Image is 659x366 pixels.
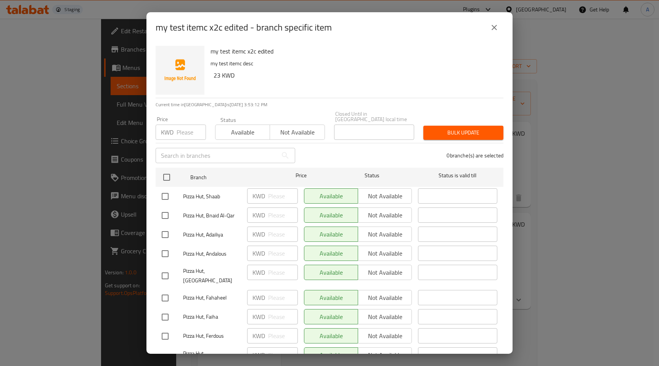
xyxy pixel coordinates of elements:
[268,246,298,261] input: Please enter price
[252,230,265,239] p: KWD
[268,207,298,223] input: Please enter price
[183,266,241,285] span: Pizza Hut, [GEOGRAPHIC_DATA]
[215,125,270,140] button: Available
[429,128,497,138] span: Bulk update
[270,125,325,140] button: Not available
[418,171,497,180] span: Status is valid till
[252,350,265,360] p: KWD
[268,328,298,343] input: Please enter price
[190,173,270,182] span: Branch
[252,268,265,277] p: KWD
[268,265,298,280] input: Please enter price
[423,126,503,140] button: Bulk update
[252,331,265,340] p: KWD
[161,128,174,137] p: KWD
[273,127,321,138] span: Not available
[252,293,265,302] p: KWD
[252,211,265,220] p: KWD
[211,59,497,68] p: my test itemc desc
[183,331,241,341] span: Pizza Hut, Ferdous
[156,101,503,108] p: Current time in [GEOGRAPHIC_DATA] is [DATE] 3:53:12 PM
[268,309,298,324] input: Please enter price
[183,211,241,220] span: Pizza Hut, Bnaid Al-Qar
[183,230,241,240] span: Pizza Hut, Adailiya
[183,192,241,201] span: Pizza Hut, Shaab
[447,152,503,159] p: 0 branche(s) are selected
[183,312,241,322] span: Pizza Hut, Faiha
[219,127,267,138] span: Available
[156,148,278,163] input: Search in branches
[183,293,241,303] span: Pizza Hut, Fahaheel
[183,249,241,259] span: Pizza Hut, Andalous
[268,227,298,242] input: Please enter price
[268,290,298,305] input: Please enter price
[276,171,326,180] span: Price
[485,18,503,37] button: close
[252,312,265,321] p: KWD
[156,46,204,95] img: my test itemc x2c edited
[252,191,265,201] p: KWD
[333,171,412,180] span: Status
[268,188,298,204] input: Please enter price
[252,249,265,258] p: KWD
[268,347,298,363] input: Please enter price
[177,125,206,140] input: Please enter price
[156,21,332,34] h2: my test itemc x2c edited - branch specific item
[211,46,497,57] h6: my test itemc x2c edited
[214,70,497,81] h6: 23 KWD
